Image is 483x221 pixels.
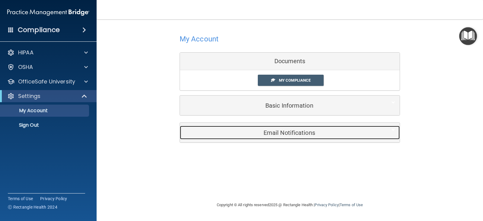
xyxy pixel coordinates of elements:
[18,63,33,71] p: OSHA
[18,49,34,56] p: HIPAA
[379,181,476,205] iframe: Drift Widget Chat Controller
[340,203,363,207] a: Terms of Use
[7,6,89,18] img: PMB logo
[279,78,311,83] span: My Compliance
[315,203,338,207] a: Privacy Policy
[184,102,377,109] h5: Basic Information
[7,78,88,85] a: OfficeSafe University
[8,196,33,202] a: Terms of Use
[180,53,400,70] div: Documents
[7,93,88,100] a: Settings
[180,35,219,43] h4: My Account
[184,126,395,139] a: Email Notifications
[184,129,377,136] h5: Email Notifications
[7,63,88,71] a: OSHA
[184,99,395,112] a: Basic Information
[40,196,67,202] a: Privacy Policy
[18,93,40,100] p: Settings
[4,108,86,114] p: My Account
[18,78,75,85] p: OfficeSafe University
[18,26,60,34] h4: Compliance
[180,195,400,215] div: Copyright © All rights reserved 2025 @ Rectangle Health | |
[4,122,86,128] p: Sign Out
[459,27,477,45] button: Open Resource Center
[8,204,57,210] span: Ⓒ Rectangle Health 2024
[7,49,88,56] a: HIPAA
